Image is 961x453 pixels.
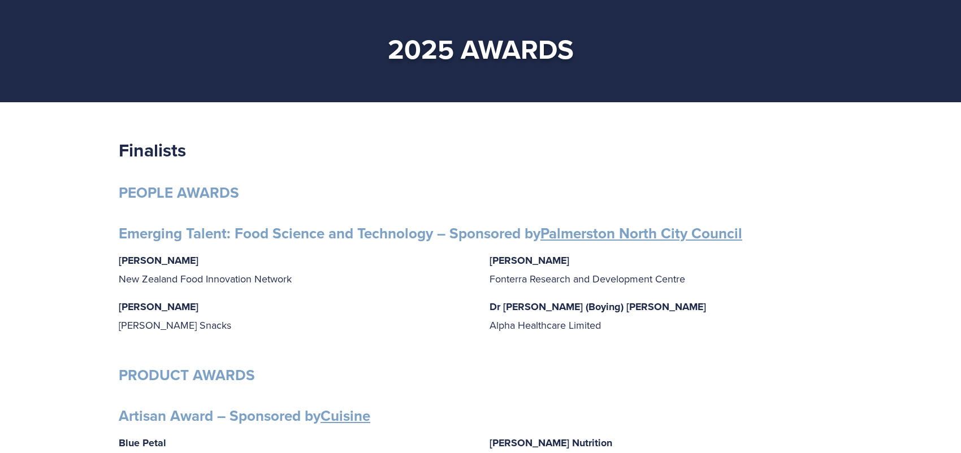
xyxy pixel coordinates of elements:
p: New Zealand Food Innovation Network [119,251,471,288]
strong: [PERSON_NAME] [119,253,198,268]
p: Fonterra Research and Development Centre [490,251,842,288]
p: Alpha Healthcare Limited [490,298,842,334]
strong: Finalists [119,137,186,163]
strong: [PERSON_NAME] [490,253,569,268]
strong: [PERSON_NAME] [119,299,198,314]
strong: PEOPLE AWARDS [119,182,239,203]
p: [PERSON_NAME] Snacks [119,298,471,334]
strong: PRODUCT AWARDS [119,364,255,386]
strong: Emerging Talent: Food Science and Technology – Sponsored by [119,223,742,244]
strong: Blue Petal [119,435,166,450]
strong: Artisan Award – Sponsored by [119,405,370,426]
strong: [PERSON_NAME] Nutrition [490,435,612,450]
a: Palmerston North City Council [540,223,742,244]
strong: Dr [PERSON_NAME] (Boying) [PERSON_NAME] [490,299,706,314]
h1: 2025 awards [137,32,824,66]
a: Cuisine [321,405,370,426]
